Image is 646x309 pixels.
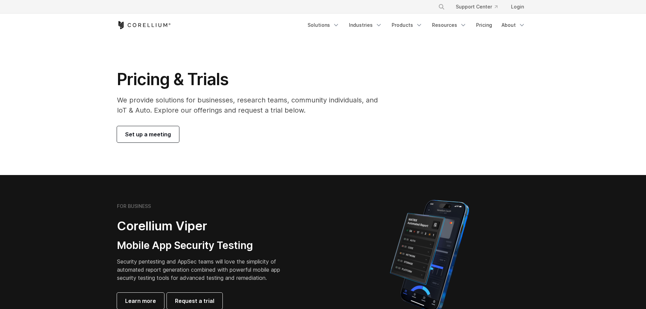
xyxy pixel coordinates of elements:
p: We provide solutions for businesses, research teams, community individuals, and IoT & Auto. Explo... [117,95,387,115]
div: Navigation Menu [430,1,529,13]
div: Navigation Menu [304,19,529,31]
h6: FOR BUSINESS [117,203,151,209]
a: Login [506,1,529,13]
a: About [497,19,529,31]
a: Resources [428,19,471,31]
span: Request a trial [175,297,214,305]
a: Support Center [450,1,503,13]
a: Corellium Home [117,21,171,29]
h3: Mobile App Security Testing [117,239,291,252]
h1: Pricing & Trials [117,69,387,90]
h2: Corellium Viper [117,218,291,234]
a: Set up a meeting [117,126,179,142]
a: Learn more [117,293,164,309]
a: Solutions [304,19,344,31]
a: Pricing [472,19,496,31]
span: Set up a meeting [125,130,171,138]
p: Security pentesting and AppSec teams will love the simplicity of automated report generation comb... [117,257,291,282]
a: Industries [345,19,386,31]
button: Search [435,1,448,13]
span: Learn more [125,297,156,305]
a: Products [388,19,427,31]
a: Request a trial [167,293,222,309]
